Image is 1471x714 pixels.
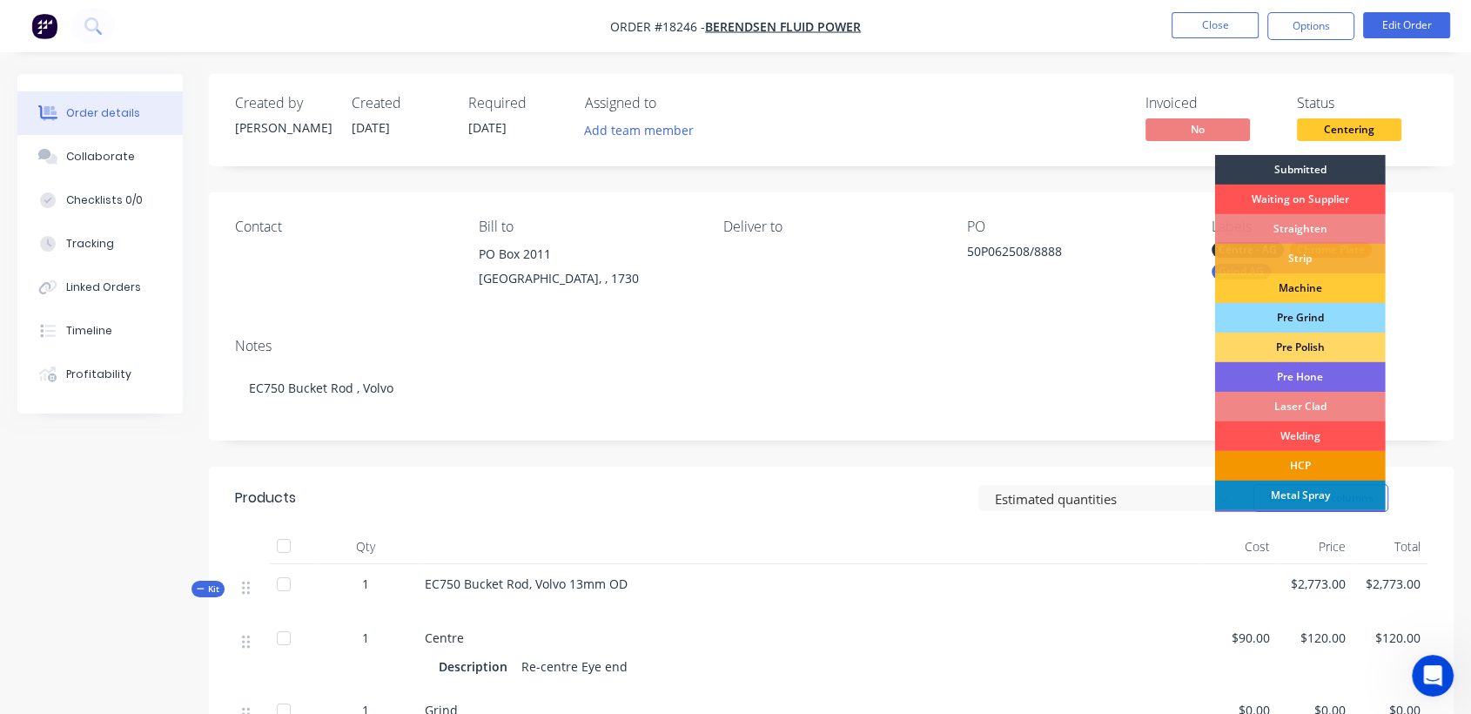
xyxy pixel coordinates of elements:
[362,575,369,593] span: 1
[1212,264,1271,280] div: Grind AG
[1297,95,1427,111] div: Status
[1215,392,1386,421] div: Laser Clad
[1215,155,1386,185] div: Submitted
[235,338,1427,354] div: Notes
[306,8,337,39] div: Close
[1297,118,1401,145] button: Centering
[723,219,939,235] div: Deliver to
[1215,244,1386,273] div: Strip
[352,95,447,111] div: Created
[17,353,183,396] button: Profitability
[1212,242,1284,258] div: Centre - AG
[575,118,703,142] button: Add team member
[1359,629,1421,647] span: $120.00
[1352,529,1427,564] div: Total
[1284,629,1346,647] span: $120.00
[66,105,140,121] div: Order details
[17,178,183,222] button: Checklists 0/0
[31,13,57,39] img: Factory
[1215,185,1386,214] div: Waiting on Supplier
[1215,451,1386,481] div: HCP
[352,119,390,136] span: [DATE]
[479,242,695,266] div: PO Box 2011
[66,192,143,208] div: Checklists 0/0
[66,367,131,382] div: Profitability
[66,280,141,295] div: Linked Orders
[17,266,183,309] button: Linked Orders
[1215,333,1386,362] div: Pre Polish
[1215,421,1386,451] div: Welding
[479,242,695,298] div: PO Box 2011[GEOGRAPHIC_DATA], , 1730
[17,91,183,135] button: Order details
[425,576,628,592] span: EC750 Bucket Rod, Volvo 13mm OD
[967,219,1183,235] div: PO
[235,219,451,235] div: Contact
[585,95,759,111] div: Assigned to
[1277,529,1353,564] div: Price
[11,7,44,40] button: go back
[514,654,635,679] div: Re-centre Eye end
[1215,362,1386,392] div: Pre Hone
[313,529,418,564] div: Qty
[1363,12,1450,38] button: Edit Order
[1208,629,1270,647] span: $90.00
[235,118,331,137] div: [PERSON_NAME]
[1215,510,1386,540] div: Final Hone
[479,266,695,291] div: [GEOGRAPHIC_DATA], , 1730
[705,18,861,35] a: Berendsen Fluid Power
[17,135,183,178] button: Collaborate
[1145,95,1276,111] div: Invoiced
[17,222,183,266] button: Tracking
[1297,118,1401,140] span: Centering
[66,236,114,252] div: Tracking
[1267,12,1354,40] button: Options
[1215,273,1386,303] div: Machine
[425,630,464,646] span: Centre
[1412,655,1454,697] iframe: Intercom live chat
[585,118,703,142] button: Add team member
[1215,303,1386,333] div: Pre Grind
[1145,118,1250,140] span: No
[610,18,705,35] span: Order #18246 -
[1172,12,1259,38] button: Close
[235,95,331,111] div: Created by
[479,219,695,235] div: Bill to
[1215,214,1386,244] div: Straighten
[1212,219,1427,235] div: Labels
[235,361,1427,414] div: EC750 Bucket Rod , Volvo
[439,654,514,679] div: Description
[17,309,183,353] button: Timeline
[1215,481,1386,510] div: Metal Spray
[1359,575,1421,593] span: $2,773.00
[197,583,219,596] span: Kit
[1284,575,1346,593] span: $2,773.00
[66,149,135,165] div: Collaborate
[967,242,1183,266] div: 50P062508/8888
[362,629,369,647] span: 1
[468,119,507,136] span: [DATE]
[235,488,296,509] div: Products
[66,323,112,339] div: Timeline
[191,581,225,597] button: Kit
[1201,529,1277,564] div: Cost
[468,95,564,111] div: Required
